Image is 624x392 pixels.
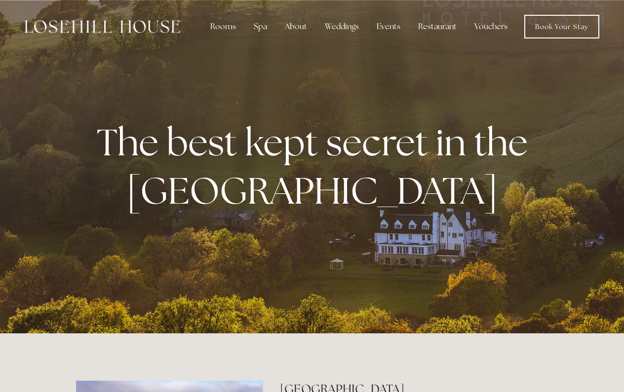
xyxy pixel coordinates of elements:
[25,20,180,33] img: Losehill House
[524,15,599,38] a: Book Your Stay
[246,17,275,36] div: Spa
[410,17,465,36] div: Restaurant
[202,17,244,36] div: Rooms
[317,17,367,36] div: Weddings
[277,17,315,36] div: About
[467,17,515,36] a: Vouchers
[369,17,408,36] div: Events
[97,118,536,214] strong: The best kept secret in the [GEOGRAPHIC_DATA]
